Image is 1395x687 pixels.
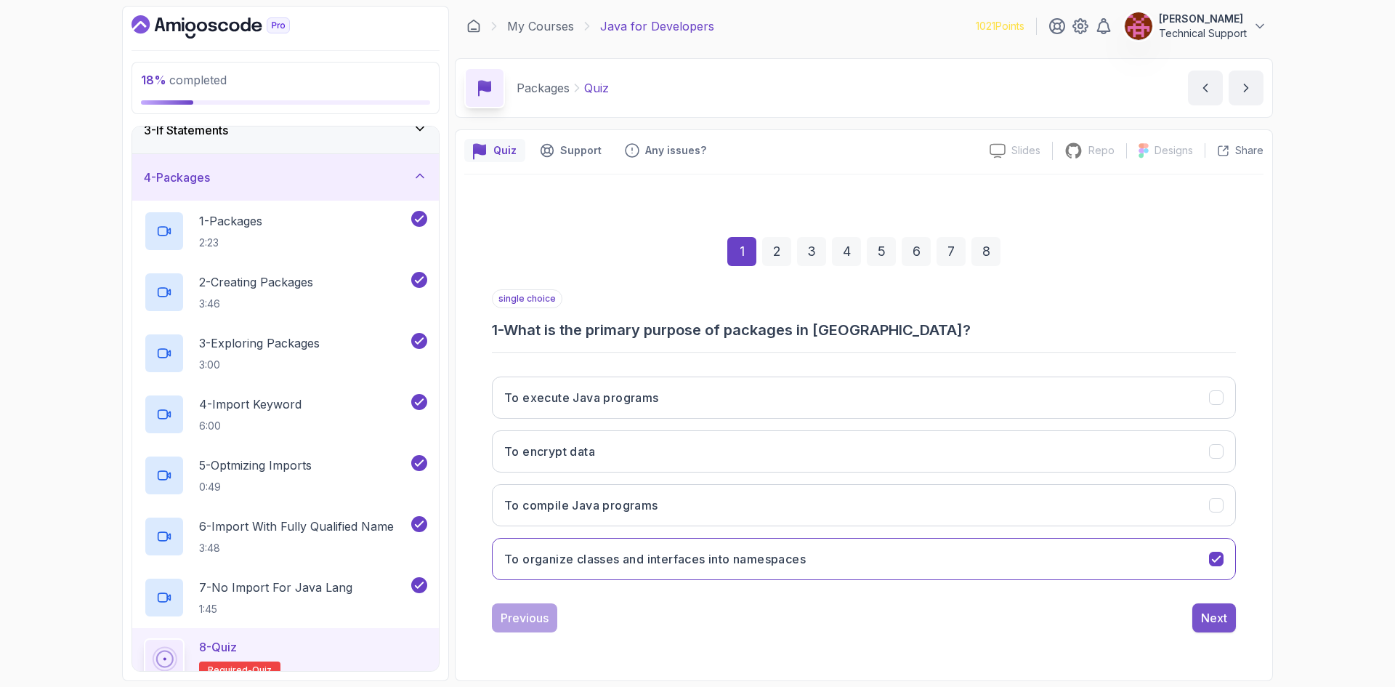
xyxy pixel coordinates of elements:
[199,518,394,535] p: 6 - Import With Fully Qualified Name
[199,419,302,433] p: 6:00
[501,609,549,627] div: Previous
[144,394,427,435] button: 4-Import Keyword6:00
[492,538,1236,580] button: To organize classes and interfaces into namespaces
[141,73,166,87] span: 18 %
[902,237,931,266] div: 6
[531,139,610,162] button: Support button
[727,237,756,266] div: 1
[976,19,1024,33] p: 1021 Points
[517,79,570,97] p: Packages
[144,455,427,496] button: 5-Optmizing Imports0:49
[937,237,966,266] div: 7
[464,139,525,162] button: quiz button
[504,550,806,568] h3: To organize classes and interfaces into namespaces
[144,211,427,252] button: 1-Packages2:23
[144,333,427,374] button: 3-Exploring Packages3:00
[1124,12,1267,41] button: user profile image[PERSON_NAME]Technical Support
[1201,609,1227,627] div: Next
[616,139,715,162] button: Feedback button
[199,480,312,494] p: 0:49
[645,143,706,158] p: Any issues?
[199,297,313,311] p: 3:46
[971,237,1000,266] div: 8
[492,430,1236,473] button: To encrypt data
[199,236,262,250] p: 2:23
[584,79,609,97] p: Quiz
[493,143,517,158] p: Quiz
[199,602,352,616] p: 1:45
[199,638,237,656] p: 8 - Quiz
[1155,143,1193,158] p: Designs
[199,358,320,372] p: 3:00
[1159,12,1247,26] p: [PERSON_NAME]
[199,457,312,474] p: 5 - Optmizing Imports
[199,273,313,291] p: 2 - Creating Packages
[1159,26,1247,41] p: Technical Support
[144,169,210,186] h3: 4 - Packages
[600,17,714,35] p: Java for Developers
[492,484,1236,526] button: To compile Java programs
[199,541,394,555] p: 3:48
[144,577,427,618] button: 7-No Import For Java Lang1:45
[1235,143,1263,158] p: Share
[492,289,562,308] p: single choice
[466,19,481,33] a: Dashboard
[252,664,272,676] span: quiz
[1229,71,1263,105] button: next content
[199,395,302,413] p: 4 - Import Keyword
[504,497,658,514] h3: To compile Java programs
[1192,603,1236,632] button: Next
[132,154,439,201] button: 4-Packages
[560,143,602,158] p: Support
[762,237,791,266] div: 2
[507,17,574,35] a: My Courses
[144,516,427,557] button: 6-Import With Fully Qualified Name3:48
[1188,71,1223,105] button: previous content
[504,389,659,406] h3: To execute Java programs
[1125,12,1152,40] img: user profile image
[199,212,262,230] p: 1 - Packages
[832,237,861,266] div: 4
[132,107,439,153] button: 3-If Statements
[1205,143,1263,158] button: Share
[144,272,427,313] button: 2-Creating Packages3:46
[492,320,1236,340] h3: 1 - What is the primary purpose of packages in [GEOGRAPHIC_DATA]?
[141,73,227,87] span: completed
[144,121,228,139] h3: 3 - If Statements
[199,334,320,352] p: 3 - Exploring Packages
[867,237,896,266] div: 5
[504,443,595,460] h3: To encrypt data
[797,237,826,266] div: 3
[492,603,557,632] button: Previous
[492,377,1236,419] button: To execute Java programs
[132,15,323,39] a: Dashboard
[1088,143,1115,158] p: Repo
[1011,143,1040,158] p: Slides
[144,638,427,679] button: 8-QuizRequired-quiz
[208,664,252,676] span: Required-
[199,579,352,596] p: 7 - No Import For Java Lang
